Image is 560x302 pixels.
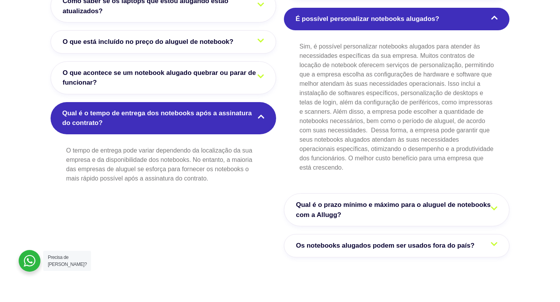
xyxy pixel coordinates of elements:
[420,203,560,302] iframe: Chat Widget
[299,42,494,172] p: Sim, é possível personalizar notebooks alugados para atender às necessidades específicas da sua e...
[420,203,560,302] div: Widget de chat
[296,14,443,24] span: É possível personalizar notebooks alugados?
[284,193,509,226] a: Qual é o prazo mínimo e máximo para o aluguel de notebooks com a Allugg?
[51,61,276,94] a: O que acontece se um notebook alugado quebrar ou parar de funcionar?
[51,102,276,134] a: Qual é o tempo de entrega dos notebooks após a assinatura do contrato?
[284,234,509,257] a: Os notebooks alugados podem ser usados fora do país?
[66,146,261,183] p: O tempo de entrega pode variar dependendo da localização da sua empresa e da disponibilidade dos ...
[51,30,276,54] a: O que está incluído no preço do aluguel de notebook?
[63,37,237,47] span: O que está incluído no preço do aluguel de notebook?
[48,255,87,267] span: Precisa de [PERSON_NAME]?
[62,108,264,128] span: Qual é o tempo de entrega dos notebooks após a assinatura do contrato?
[296,200,497,220] span: Qual é o prazo mínimo e máximo para o aluguel de notebooks com a Allugg?
[284,8,509,30] a: É possível personalizar notebooks alugados?
[63,68,264,88] span: O que acontece se um notebook alugado quebrar ou parar de funcionar?
[296,241,478,251] span: Os notebooks alugados podem ser usados fora do país?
